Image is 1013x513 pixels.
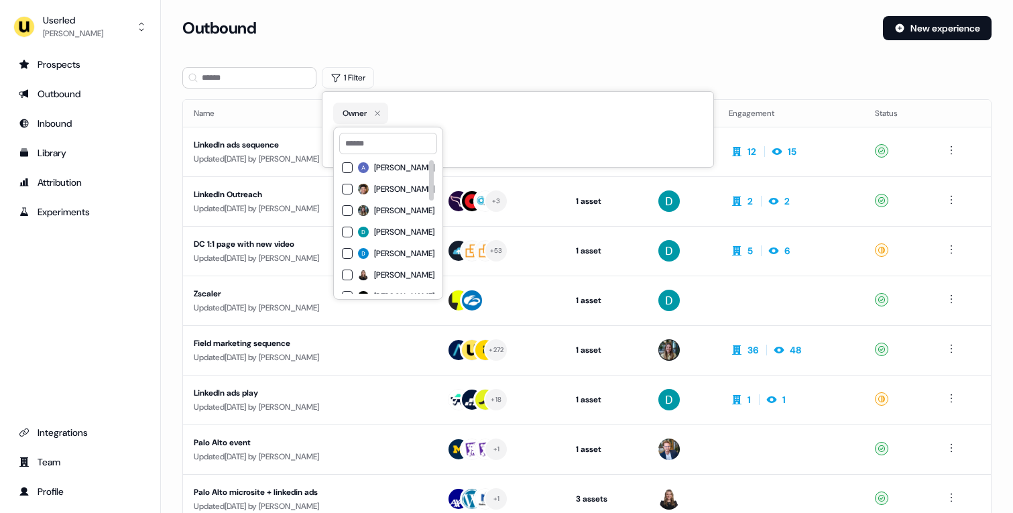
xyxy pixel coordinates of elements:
img: member avatar [358,291,369,302]
div: Prospects [19,58,141,71]
div: + 1 [493,493,500,505]
img: David [658,190,680,212]
div: Updated [DATE] by [PERSON_NAME] [194,400,425,414]
img: Yann [658,439,680,460]
img: David [658,240,680,262]
div: Updated [DATE] by [PERSON_NAME] [194,202,425,215]
div: LinkedIn ads sequence [194,138,425,152]
div: Updated [DATE] by [PERSON_NAME] [194,351,425,364]
div: Updated [DATE] by [PERSON_NAME] [194,301,425,315]
div: LinkedIn ads play [194,386,425,400]
img: David [658,290,680,311]
a: Go to outbound experience [11,83,150,105]
div: Palo Alto microsite + linkedin ads [194,486,425,499]
div: 3 assets [576,492,637,506]
div: 12 [748,145,756,158]
div: DC 1:1 page with new video [194,237,425,251]
img: Charlotte [658,339,680,361]
span: [PERSON_NAME] [374,291,434,302]
span: [PERSON_NAME] [374,270,434,280]
button: Owner [333,103,388,124]
a: Go to templates [11,142,150,164]
div: Userled [43,13,103,27]
button: 1 Filter [322,67,374,89]
div: Updated [DATE] by [PERSON_NAME] [194,152,425,166]
th: Name [183,100,436,127]
div: Updated [DATE] by [PERSON_NAME] [194,500,425,513]
div: 36 [748,343,758,357]
img: David [658,389,680,410]
div: Library [19,146,141,160]
div: 1 [748,393,751,406]
img: Geneviève [658,488,680,510]
div: 1 [782,393,786,406]
div: 1 asset [576,244,637,258]
div: 1 asset [576,294,637,307]
img: member avatar [358,248,369,259]
span: [PERSON_NAME] [374,248,434,259]
div: Profile [19,485,141,498]
th: Engagement [718,100,863,127]
div: [PERSON_NAME] [43,27,103,40]
div: Attribution [19,176,141,189]
img: member avatar [358,184,369,194]
img: member avatar [358,270,369,280]
div: 48 [790,343,801,357]
div: Integrations [19,426,141,439]
a: Go to team [11,451,150,473]
div: Outbound [19,87,141,101]
div: + 18 [491,394,501,406]
div: 1 asset [576,393,637,406]
div: Experiments [19,205,141,219]
th: Status [864,100,933,127]
span: [PERSON_NAME] [374,184,434,194]
button: Userled[PERSON_NAME] [11,11,150,43]
div: Team [19,455,141,469]
div: 15 [788,145,796,158]
div: Owner [341,107,367,120]
div: 6 [784,244,790,258]
div: 1 asset [576,194,637,208]
a: Go to integrations [11,422,150,443]
div: LinkedIn Outreach [194,188,425,201]
a: Go to profile [11,481,150,502]
div: Inbound [19,117,141,130]
div: 1 asset [576,443,637,456]
h3: Outbound [182,18,256,38]
div: Zscaler [194,287,425,300]
button: New experience [883,16,992,40]
a: Go to experiments [11,201,150,223]
div: 1 asset [576,343,637,357]
div: + 53 [490,245,503,257]
div: 2 [748,194,753,208]
div: 5 [748,244,753,258]
a: Go to attribution [11,172,150,193]
span: [PERSON_NAME] [374,227,434,237]
div: Field marketing sequence [194,337,425,350]
div: Palo Alto event [194,436,425,449]
div: Updated [DATE] by [PERSON_NAME] [194,450,425,463]
span: [PERSON_NAME] [374,162,434,173]
div: + 1 [493,443,500,455]
div: 2 [784,194,790,208]
span: [PERSON_NAME] [374,205,434,216]
a: Go to Inbound [11,113,150,134]
div: + 272 [489,344,503,356]
img: member avatar [358,205,369,216]
div: Updated [DATE] by [PERSON_NAME] [194,251,425,265]
a: Go to prospects [11,54,150,75]
div: + 3 [492,195,501,207]
img: member avatar [358,162,369,173]
img: member avatar [358,227,369,237]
